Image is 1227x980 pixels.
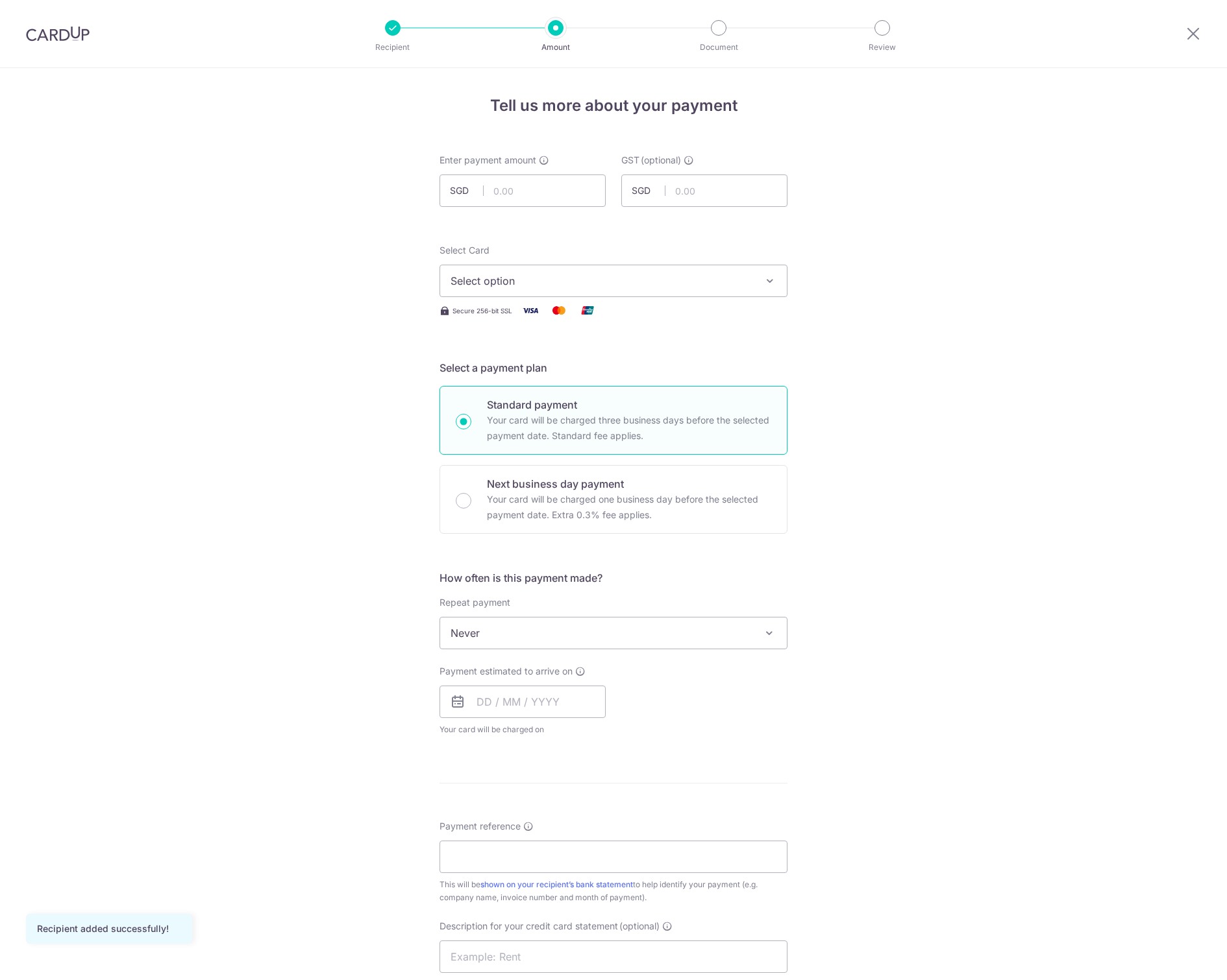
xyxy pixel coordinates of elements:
h5: How often is this payment made? [440,570,787,586]
p: Your card will be charged one business day before the selected payment date. Extra 0.3% fee applies. [487,492,771,523]
span: Never [440,617,787,649]
h4: Tell us more about your payment [440,94,787,117]
p: Review [834,41,930,54]
span: Never [440,617,787,649]
input: Example: Rent [440,940,787,973]
span: Enter payment amount [440,154,536,167]
input: DD / MM / YYYY [440,686,606,718]
span: Secure 256-bit SSL [452,305,512,316]
span: (optional) [619,920,660,933]
input: 0.00 [440,174,606,207]
img: CardUp [26,26,90,42]
img: Union Pay [575,302,601,318]
span: SGD [450,184,484,197]
img: Mastercard [546,302,572,318]
p: Your card will be charged three business days before the selected payment date. Standard fee appl... [487,412,771,444]
p: Next business day payment [487,476,771,492]
div: Recipient added successfully! [37,922,181,935]
input: 0.00 [621,174,787,207]
a: shown on your recipient’s bank statement [480,879,633,889]
span: Payment reference [440,820,521,833]
img: Visa [517,302,543,318]
span: Description for your credit card statement [440,920,618,933]
div: This will be to help identify your payment (e.g. company name, invoice number and month of payment). [440,878,787,904]
span: SGD [632,184,665,197]
p: Document [671,41,767,54]
span: Payment estimated to arrive on [440,665,573,678]
button: Select option [440,265,787,297]
label: Repeat payment [440,596,510,609]
span: translation missing: en.payables.payment_networks.credit_card.summary.labels.select_card [440,245,490,256]
p: Amount [508,41,604,54]
h5: Select a payment plan [440,360,787,376]
span: Your card will be charged on [440,723,606,736]
span: GST [621,154,639,167]
p: Recipient [345,41,441,54]
span: Select option [451,273,753,289]
p: Standard payment [487,397,771,412]
span: (optional) [641,154,681,167]
iframe: Opens a widget where you can find more information [1143,941,1214,974]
